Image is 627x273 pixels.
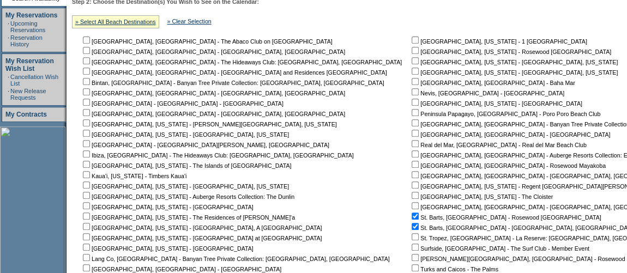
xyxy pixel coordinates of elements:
[409,90,564,96] nobr: Nevis, [GEOGRAPHIC_DATA] - [GEOGRAPHIC_DATA]
[409,131,610,138] nobr: [GEOGRAPHIC_DATA], [GEOGRAPHIC_DATA] - [GEOGRAPHIC_DATA]
[8,34,9,47] td: ·
[409,214,601,221] nobr: St. Barts, [GEOGRAPHIC_DATA] - Rosewood [GEOGRAPHIC_DATA]
[81,48,345,55] nobr: [GEOGRAPHIC_DATA], [GEOGRAPHIC_DATA] - [GEOGRAPHIC_DATA], [GEOGRAPHIC_DATA]
[81,173,186,179] nobr: Kaua'i, [US_STATE] - Timbers Kaua'i
[81,100,284,107] nobr: [GEOGRAPHIC_DATA] - [GEOGRAPHIC_DATA] - [GEOGRAPHIC_DATA]
[81,38,333,45] nobr: [GEOGRAPHIC_DATA], [GEOGRAPHIC_DATA] - The Abaco Club on [GEOGRAPHIC_DATA]
[81,162,291,169] nobr: [GEOGRAPHIC_DATA], [US_STATE] - The Islands of [GEOGRAPHIC_DATA]
[81,59,402,65] nobr: [GEOGRAPHIC_DATA], [GEOGRAPHIC_DATA] - The Hideaways Club: [GEOGRAPHIC_DATA], [GEOGRAPHIC_DATA]
[409,111,600,117] nobr: Peninsula Papagayo, [GEOGRAPHIC_DATA] - Poro Poro Beach Club
[409,245,589,252] nobr: Surfside, [GEOGRAPHIC_DATA] - The Surf Club - Member Event
[81,225,322,231] nobr: [GEOGRAPHIC_DATA], [US_STATE] - [GEOGRAPHIC_DATA], A [GEOGRAPHIC_DATA]
[409,38,587,45] nobr: [GEOGRAPHIC_DATA], [US_STATE] - 1 [GEOGRAPHIC_DATA]
[10,20,45,33] a: Upcoming Reservations
[81,69,387,76] nobr: [GEOGRAPHIC_DATA], [GEOGRAPHIC_DATA] - [GEOGRAPHIC_DATA] and Residences [GEOGRAPHIC_DATA]
[409,100,582,107] nobr: [GEOGRAPHIC_DATA], [US_STATE] - [GEOGRAPHIC_DATA]
[81,142,329,148] nobr: [GEOGRAPHIC_DATA] - [GEOGRAPHIC_DATA][PERSON_NAME], [GEOGRAPHIC_DATA]
[75,19,156,25] a: » Select All Beach Destinations
[409,69,618,76] nobr: [GEOGRAPHIC_DATA], [US_STATE] - [GEOGRAPHIC_DATA], [US_STATE]
[81,193,294,200] nobr: [GEOGRAPHIC_DATA], [US_STATE] - Auberge Resorts Collection: The Dunlin
[409,266,498,272] nobr: Turks and Caicos - The Palms
[8,74,9,87] td: ·
[81,131,289,138] nobr: [GEOGRAPHIC_DATA], [US_STATE] - [GEOGRAPHIC_DATA], [US_STATE]
[167,18,212,25] a: » Clear Selection
[81,111,345,117] nobr: [GEOGRAPHIC_DATA], [GEOGRAPHIC_DATA] - [GEOGRAPHIC_DATA], [GEOGRAPHIC_DATA]
[81,204,254,210] nobr: [GEOGRAPHIC_DATA], [US_STATE] - [GEOGRAPHIC_DATA]
[81,245,254,252] nobr: [GEOGRAPHIC_DATA], [US_STATE] - [GEOGRAPHIC_DATA]
[81,235,322,241] nobr: [GEOGRAPHIC_DATA], [US_STATE] - [GEOGRAPHIC_DATA] at [GEOGRAPHIC_DATA]
[8,88,9,101] td: ·
[81,152,354,159] nobr: Ibiza, [GEOGRAPHIC_DATA] - The Hideaways Club: [GEOGRAPHIC_DATA], [GEOGRAPHIC_DATA]
[409,59,618,65] nobr: [GEOGRAPHIC_DATA], [US_STATE] - [GEOGRAPHIC_DATA], [US_STATE]
[409,48,611,55] nobr: [GEOGRAPHIC_DATA], [US_STATE] - Rosewood [GEOGRAPHIC_DATA]
[5,57,54,72] a: My Reservation Wish List
[10,34,43,47] a: Reservation History
[81,90,345,96] nobr: [GEOGRAPHIC_DATA], [GEOGRAPHIC_DATA] - [GEOGRAPHIC_DATA], [GEOGRAPHIC_DATA]
[81,80,384,86] nobr: Bintan, [GEOGRAPHIC_DATA] - Banyan Tree Private Collection: [GEOGRAPHIC_DATA], [GEOGRAPHIC_DATA]
[8,20,9,33] td: ·
[409,193,553,200] nobr: [GEOGRAPHIC_DATA], [US_STATE] - The Cloister
[81,183,289,190] nobr: [GEOGRAPHIC_DATA], [US_STATE] - [GEOGRAPHIC_DATA], [US_STATE]
[5,111,47,118] a: My Contracts
[81,214,295,221] nobr: [GEOGRAPHIC_DATA], [US_STATE] - The Residences of [PERSON_NAME]'a
[409,80,575,86] nobr: [GEOGRAPHIC_DATA], [GEOGRAPHIC_DATA] - Baha Mar
[10,88,46,101] a: New Release Requests
[409,142,587,148] nobr: Real del Mar, [GEOGRAPHIC_DATA] - Real del Mar Beach Club
[81,256,390,262] nobr: Lang Co, [GEOGRAPHIC_DATA] - Banyan Tree Private Collection: [GEOGRAPHIC_DATA], [GEOGRAPHIC_DATA]
[81,266,281,272] nobr: [GEOGRAPHIC_DATA], [GEOGRAPHIC_DATA] - [GEOGRAPHIC_DATA]
[5,11,57,19] a: My Reservations
[10,74,58,87] a: Cancellation Wish List
[409,162,606,169] nobr: [GEOGRAPHIC_DATA], [GEOGRAPHIC_DATA] - Rosewood Mayakoba
[81,121,337,128] nobr: [GEOGRAPHIC_DATA], [US_STATE] - [PERSON_NAME][GEOGRAPHIC_DATA], [US_STATE]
